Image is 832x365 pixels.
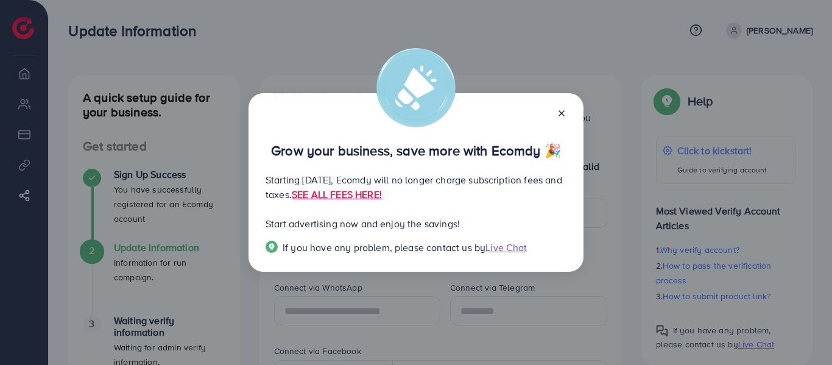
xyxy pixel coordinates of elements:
[266,172,566,202] p: Starting [DATE], Ecomdy will no longer charge subscription fees and taxes.
[266,143,566,158] p: Grow your business, save more with Ecomdy 🎉
[376,48,456,127] img: alert
[266,241,278,253] img: Popup guide
[266,216,566,231] p: Start advertising now and enjoy the savings!
[485,241,527,254] span: Live Chat
[283,241,485,254] span: If you have any problem, please contact us by
[292,188,382,201] a: SEE ALL FEES HERE!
